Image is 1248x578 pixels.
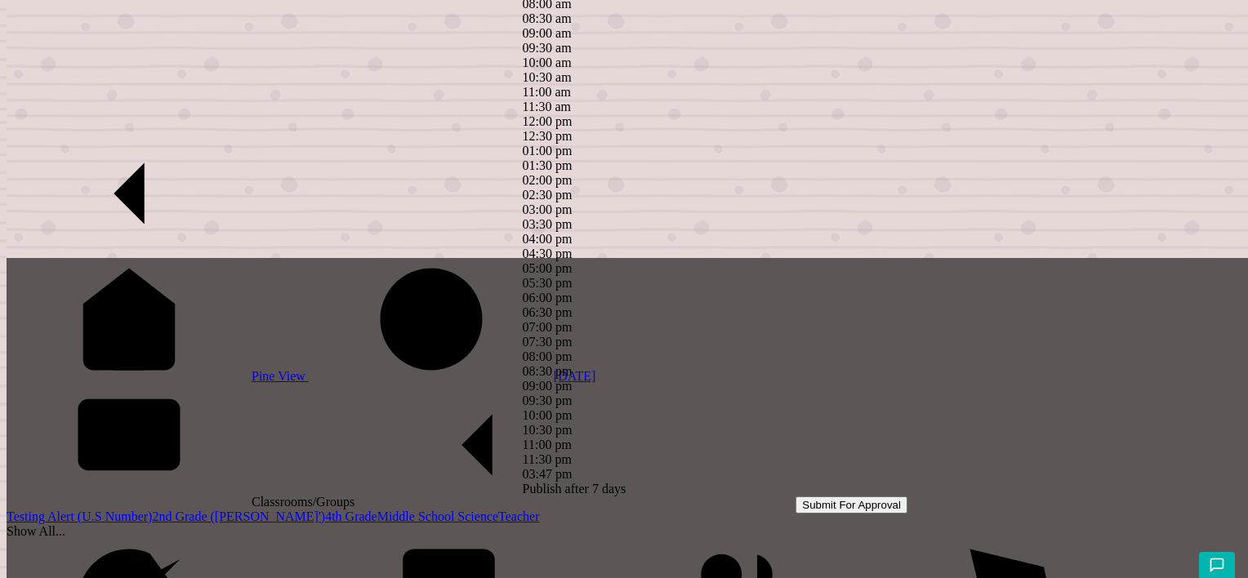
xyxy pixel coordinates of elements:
span: 06:00 pm [523,291,573,305]
a: 4th Grade [325,509,377,523]
span: 07:00 pm [523,320,573,334]
span: 12:00 pm [523,114,573,128]
span: 10:00 am [523,56,572,69]
span: 03:47 pm [523,467,573,481]
a: [DATE] [309,369,596,383]
span: 04:00 pm [523,232,573,246]
span: 01:30 pm [523,158,573,172]
a: Pine View [7,369,309,383]
span: 09:30 pm [523,393,573,407]
span: 09:00 am [523,26,572,40]
span: 08:30 am [523,11,572,25]
span: 03:00 pm [523,202,573,216]
button: Submit For Approval [796,496,907,514]
span: 09:30 am [523,41,572,55]
span: 10:30 am [523,70,572,84]
span: Pine View [252,369,309,383]
span: 11:00 am [523,85,571,99]
span: 08:00 pm [523,349,573,363]
a: Teacher [498,509,539,523]
span: Publish after 7 days [523,482,626,496]
a: 2nd Grade ([PERSON_NAME]') [152,509,325,523]
span: 02:30 pm [523,188,573,202]
a: Middle School Science [377,509,498,523]
span: 07:30 pm [523,335,573,349]
span: 05:30 pm [523,276,573,290]
span: 06:30 pm [523,305,573,319]
span: 05:00 pm [523,261,573,275]
span: 09:00 pm [523,379,573,393]
a: Testing Alert (U.S Number) [7,509,152,523]
span: 08:30 pm [523,364,573,378]
span: Classrooms/Groups [252,495,599,509]
span: 04:30 pm [523,247,573,260]
span: 11:00 pm [523,438,572,451]
span: 01:00 pm [523,144,573,158]
span: 03:30 pm [523,217,573,231]
span: 10:00 pm [523,408,573,422]
span: 12:30 pm [523,129,573,143]
span: 11:30 am [523,100,571,113]
span: 10:30 pm [523,423,573,437]
div: Show All... [7,524,1248,539]
span: 02:00 pm [523,173,573,187]
span: 11:30 pm [523,452,572,466]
